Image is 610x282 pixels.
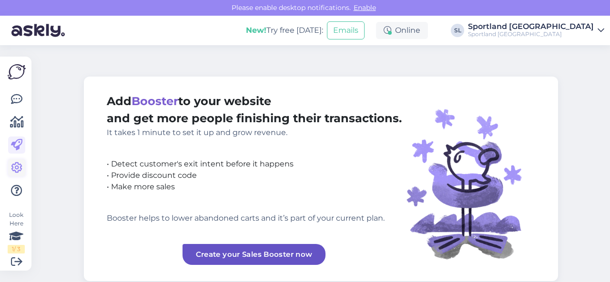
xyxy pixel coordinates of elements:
div: • Provide discount code [107,170,402,181]
button: Emails [327,21,365,39]
div: Booster helps to lower abandoned carts and it’s part of your current plan. [107,213,402,224]
span: Booster [132,94,178,108]
div: Look Here [8,211,25,253]
div: Sportland [GEOGRAPHIC_DATA] [468,23,594,30]
div: • Make more sales [107,181,402,193]
div: Sportland [GEOGRAPHIC_DATA] [468,30,594,38]
img: Askly Logo [8,64,26,79]
div: • Detect customer's exit intent before it happens [107,158,402,170]
div: It takes 1 minute to set it up and grow revenue. [107,127,402,138]
img: illustration [402,93,535,265]
div: Online [376,22,428,39]
div: SL [451,24,464,37]
a: Create your Sales Booster now [183,244,326,265]
div: Add to your website and get more people finishing their transactions. [107,93,402,138]
span: Enable [351,3,379,12]
div: 1 / 3 [8,245,25,253]
b: New! [246,26,266,35]
div: Try free [DATE]: [246,25,323,36]
a: Sportland [GEOGRAPHIC_DATA]Sportland [GEOGRAPHIC_DATA] [468,23,604,38]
